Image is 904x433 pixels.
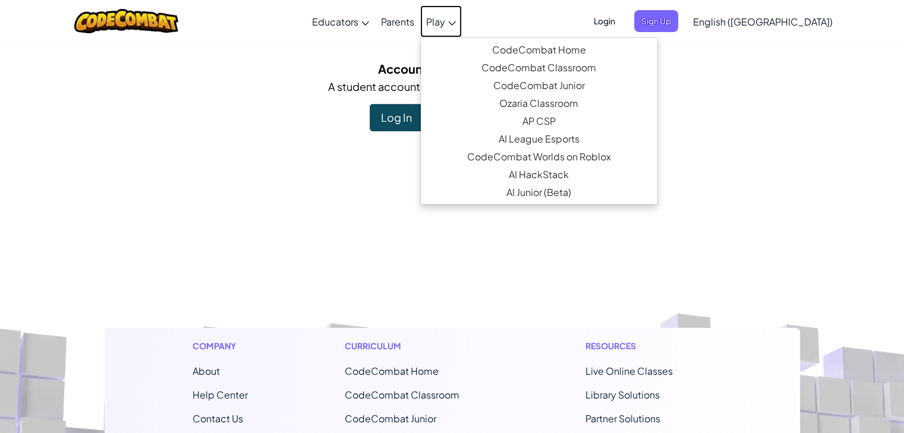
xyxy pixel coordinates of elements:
h1: Company [193,340,248,352]
a: Educators [306,5,375,37]
a: English ([GEOGRAPHIC_DATA]) [687,5,839,37]
img: CodeCombat logo [74,9,178,33]
a: Help Center [193,388,248,401]
span: CodeCombat Home [345,365,439,377]
h1: Curriculum [345,340,489,352]
a: AI League EsportsAn epic competitive coding esports platform that encourages creative programming... [421,130,657,148]
a: CodeCombat Junior [345,412,436,425]
a: CodeCombat HomeWith access to all 530 levels and exclusive features like pets, premium only items... [421,41,657,59]
h5: Account Update Required [114,59,791,78]
a: CodeCombat Classroom [345,388,459,401]
h1: Resources [585,340,712,352]
span: Play [426,15,445,28]
a: AI Junior (Beta)Introduces multimodal generative AI in a simple and intuitive platform designed s... [421,184,657,201]
a: AI HackStackThe first generative AI companion tool specifically crafted for those new to AI with ... [421,166,657,184]
a: CodeCombat Worlds on RobloxThis MMORPG teaches Lua coding and provides a real-world platform to c... [421,148,657,166]
div: Log In [370,104,423,131]
button: Login [587,10,622,32]
a: Parents [375,5,420,37]
a: CodeCombat Classroom [421,59,657,77]
a: CodeCombat JuniorOur flagship K-5 curriculum features a progression of learning levels that teach... [421,77,657,94]
a: Ozaria ClassroomAn enchanting narrative coding adventure that establishes the fundamentals of com... [421,94,657,112]
a: Live Online Classes [585,365,673,377]
span: English ([GEOGRAPHIC_DATA]) [693,15,833,28]
p: A student account is required to access this page. [114,78,791,95]
span: Contact Us [193,412,243,425]
a: Library Solutions [585,388,660,401]
a: About [193,365,220,377]
a: AP CSPEndorsed by the College Board, our AP CSP curriculum provides game-based and turnkey tools ... [421,112,657,130]
button: Sign Up [634,10,678,32]
span: Educators [312,15,358,28]
a: Play [420,5,462,37]
a: Partner Solutions [585,412,660,425]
